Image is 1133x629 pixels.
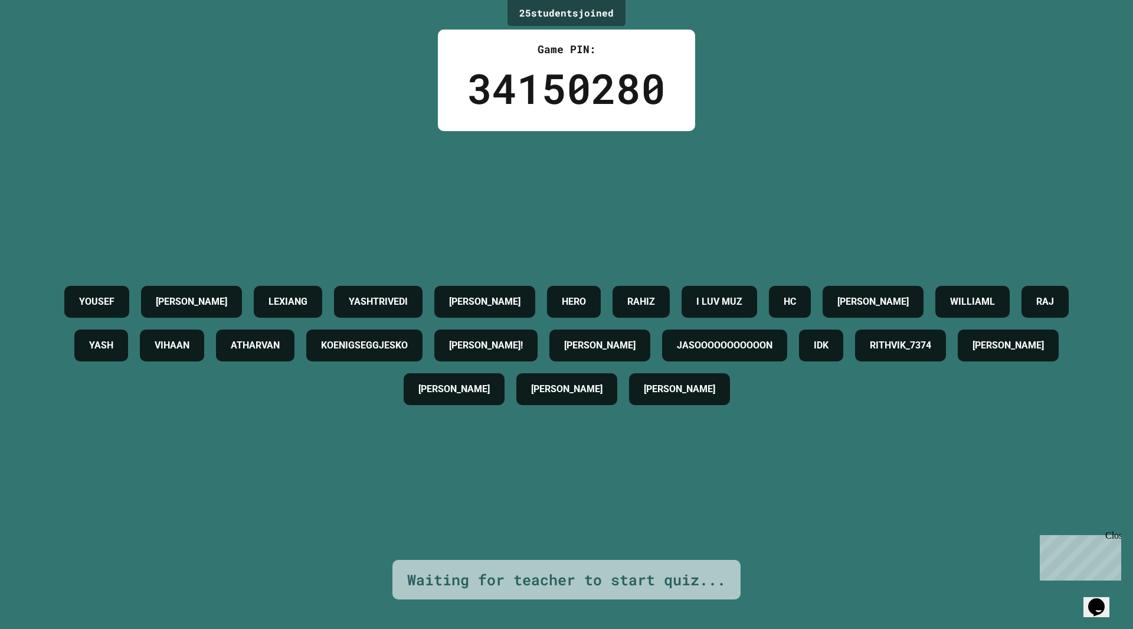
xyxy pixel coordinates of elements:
h4: [PERSON_NAME] [972,338,1044,353]
h4: YASH [89,338,113,353]
h4: VIHAAN [155,338,189,353]
h4: IDK [814,338,829,353]
div: Waiting for teacher to start quiz... [407,569,726,591]
h4: [PERSON_NAME]! [449,338,523,353]
h4: [PERSON_NAME] [449,295,520,309]
div: Chat with us now!Close [5,5,81,75]
h4: HC [784,295,796,309]
h4: RAHIZ [627,295,655,309]
h4: LEXIANG [268,295,307,309]
div: Game PIN: [467,41,666,57]
h4: RAJ [1036,295,1054,309]
h4: I LUV MUZ [696,295,742,309]
h4: [PERSON_NAME] [837,295,909,309]
h4: YOUSEF [79,295,114,309]
div: 34150280 [467,57,666,119]
h4: YASHTRIVEDI [349,295,408,309]
h4: ATHARVAN [231,338,280,353]
h4: RITHVIK_7374 [870,338,931,353]
iframe: chat widget [1035,530,1121,581]
h4: [PERSON_NAME] [644,382,715,396]
h4: WILLIAML [950,295,995,309]
h4: HERO [562,295,586,309]
h4: [PERSON_NAME] [564,338,636,353]
iframe: chat widget [1083,582,1121,617]
h4: [PERSON_NAME] [156,295,227,309]
h4: [PERSON_NAME] [418,382,490,396]
h4: [PERSON_NAME] [531,382,602,396]
h4: KOENIGSEGGJESKO [321,338,408,353]
h4: JASOOOOOOOOOOON [677,338,772,353]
